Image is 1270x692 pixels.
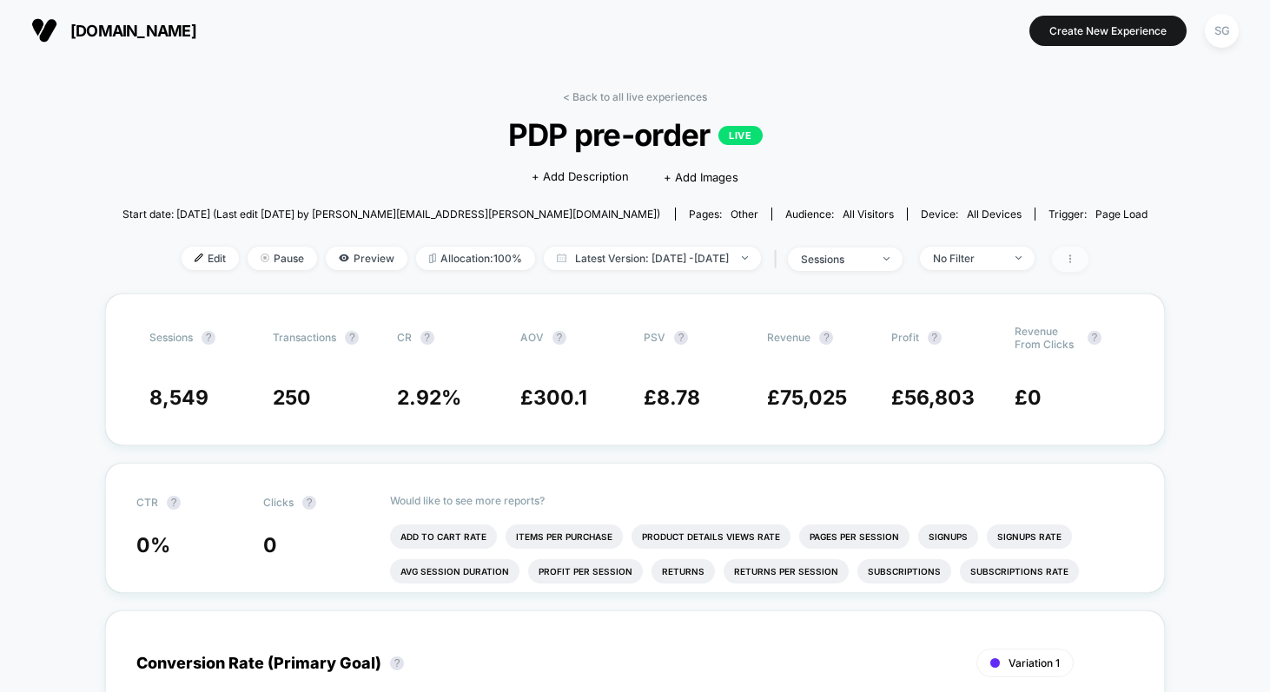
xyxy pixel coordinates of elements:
[416,247,535,270] span: Allocation: 100%
[149,331,193,344] span: Sessions
[390,559,519,583] li: Avg Session Duration
[397,386,461,410] span: 2.92 %
[767,386,847,410] span: £
[563,90,707,103] a: < Back to all live experiences
[933,252,1002,265] div: No Filter
[904,386,975,410] span: 56,803
[657,386,700,410] span: 8.78
[533,386,587,410] span: 300.1
[532,168,629,186] span: + Add Description
[263,533,277,557] span: 0
[520,331,544,344] span: AOV
[652,559,715,583] li: Returns
[1028,386,1042,410] span: 0
[731,208,758,221] span: other
[785,208,894,221] div: Audience:
[801,253,870,266] div: sessions
[136,496,158,509] span: CTR
[326,247,407,270] span: Preview
[31,17,57,43] img: Visually logo
[967,208,1022,221] span: all devices
[261,254,269,262] img: end
[195,254,203,262] img: edit
[544,247,761,270] span: Latest Version: [DATE] - [DATE]
[1015,256,1022,260] img: end
[345,331,359,345] button: ?
[273,331,336,344] span: Transactions
[248,247,317,270] span: Pause
[273,386,311,410] span: 250
[263,496,294,509] span: Clicks
[1015,325,1079,351] span: Revenue From Clicks
[429,254,436,263] img: rebalance
[857,559,951,583] li: Subscriptions
[644,386,700,410] span: £
[1200,13,1244,49] button: SG
[883,257,890,260] img: end
[742,256,748,260] img: end
[1088,331,1101,345] button: ?
[167,496,181,510] button: ?
[987,524,1072,549] li: Signups Rate
[1015,386,1042,410] span: £
[1029,16,1187,46] button: Create New Experience
[26,16,202,44] button: [DOMAIN_NAME]
[552,331,566,345] button: ?
[528,559,643,583] li: Profit Per Session
[907,208,1035,221] span: Device:
[843,208,894,221] span: All Visitors
[770,247,788,272] span: |
[891,331,919,344] span: Profit
[390,524,497,549] li: Add To Cart Rate
[960,559,1079,583] li: Subscriptions Rate
[557,254,566,262] img: calendar
[780,386,847,410] span: 75,025
[767,331,810,344] span: Revenue
[420,331,434,345] button: ?
[1205,14,1239,48] div: SG
[149,386,208,410] span: 8,549
[1048,208,1148,221] div: Trigger:
[202,331,215,345] button: ?
[506,524,623,549] li: Items Per Purchase
[390,494,1134,507] p: Would like to see more reports?
[644,331,665,344] span: PSV
[724,559,849,583] li: Returns Per Session
[70,22,196,40] span: [DOMAIN_NAME]
[799,524,910,549] li: Pages Per Session
[1095,208,1148,221] span: Page Load
[718,126,762,145] p: LIVE
[397,331,412,344] span: CR
[122,208,660,221] span: Start date: [DATE] (Last edit [DATE] by [PERSON_NAME][EMAIL_ADDRESS][PERSON_NAME][DOMAIN_NAME])
[819,331,833,345] button: ?
[136,533,170,557] span: 0 %
[1009,656,1060,669] span: Variation 1
[674,331,688,345] button: ?
[390,656,404,670] button: ?
[520,386,587,410] span: £
[632,524,790,549] li: Product Details Views Rate
[891,386,975,410] span: £
[174,116,1096,153] span: PDP pre-order
[928,331,942,345] button: ?
[664,170,738,184] span: + Add Images
[182,247,239,270] span: Edit
[302,496,316,510] button: ?
[918,524,978,549] li: Signups
[689,208,758,221] div: Pages:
